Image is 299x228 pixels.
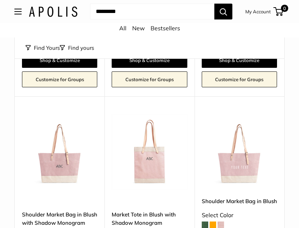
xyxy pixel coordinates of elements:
div: Select Color [202,210,277,221]
a: Shop & Customize [202,53,277,68]
input: Search... [90,4,214,19]
a: All [119,25,126,32]
a: Customize for Groups [112,71,187,87]
a: Shoulder Market Bag in Blush [202,197,277,205]
a: Shoulder Market Bag in BlushShoulder Market Bag in Blush [202,114,277,190]
a: Bestsellers [151,25,180,32]
button: Search [214,4,232,19]
a: 0 [274,7,283,16]
a: My Account [245,7,271,16]
img: Shoulder Market Bag in Blush [202,114,277,190]
button: Find Yours [26,43,60,53]
img: Market Tote in Blush with Shadow Monogram [112,114,187,190]
a: Shoulder Market Bag in Blush with Shadow Monogram [22,210,97,227]
a: Shoulder Market Bag in Blush with Shadow MonogramShoulder Market Bag in Blush with Shadow Monogram [22,114,97,190]
a: Market Tote in Blush with Shadow MonogramMarket Tote in Blush with Shadow Monogram [112,114,187,190]
a: Customize for Groups [202,71,277,87]
button: Filter collection [60,43,94,53]
a: New [132,25,145,32]
button: Open menu [14,9,22,14]
a: Customize for Groups [22,71,97,87]
img: Apolis [29,6,77,17]
img: Shoulder Market Bag in Blush with Shadow Monogram [22,114,97,190]
a: Shop & Customize [22,53,97,68]
span: 0 [281,5,288,12]
a: Shop & Customize [112,53,187,68]
a: Market Tote in Blush with Shadow Monogram [112,210,187,227]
